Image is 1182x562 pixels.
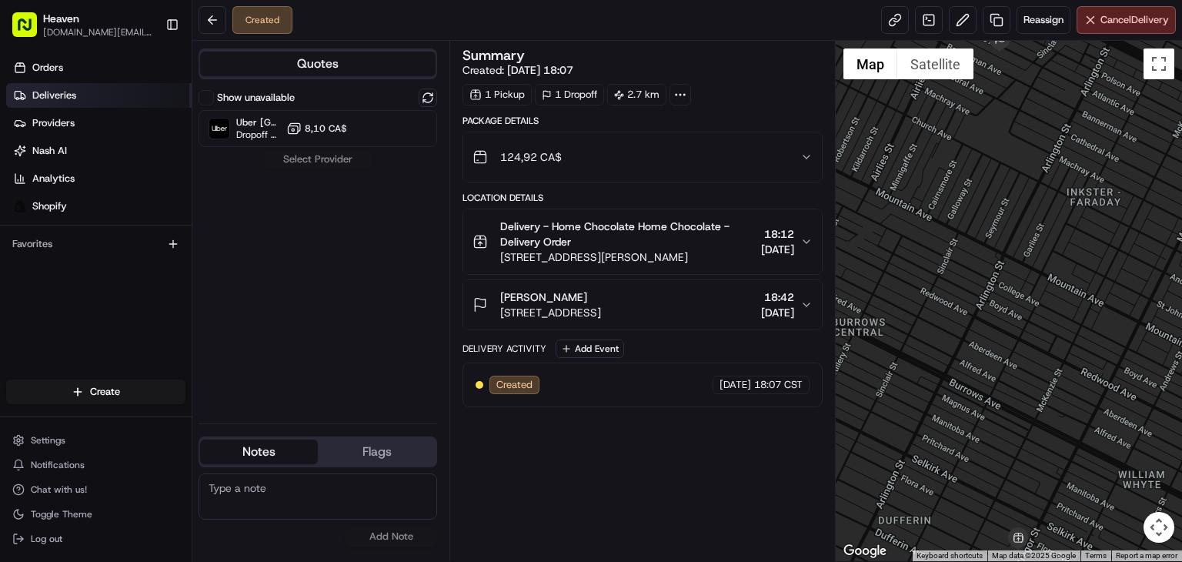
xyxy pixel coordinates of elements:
[31,239,43,251] img: 1736555255976-a54dd68f-1ca7-489b-9aae-adbdc363a1c4
[500,289,587,305] span: [PERSON_NAME]
[40,99,254,115] input: Clear
[31,508,92,520] span: Toggle Theme
[754,378,803,392] span: 18:07 CST
[496,378,533,392] span: Created
[1085,551,1107,560] a: Terms (opens in new tab)
[1017,6,1070,34] button: Reassign
[109,380,186,393] a: Powered byPylon
[15,223,40,248] img: Brigitte Vinadas
[262,151,280,169] button: Start new chat
[136,238,170,250] span: 10 авг.
[6,83,192,108] a: Deliveries
[761,289,794,305] span: 18:42
[31,459,85,471] span: Notifications
[69,146,252,162] div: Start new chat
[1077,6,1176,34] button: CancelDelivery
[462,192,823,204] div: Location Details
[1023,13,1063,27] span: Reassign
[167,279,172,292] span: •
[124,337,253,365] a: 💻API Documentation
[556,340,624,358] button: Add Event
[48,279,164,292] span: Wisdom [PERSON_NAME]
[32,61,63,75] span: Orders
[500,305,601,320] span: [STREET_ADDRESS]
[175,279,213,292] span: 26 июн.
[32,144,67,158] span: Nash AI
[463,209,822,274] button: Delivery - Home Chocolate Home Chocolate - Delivery Order[STREET_ADDRESS][PERSON_NAME]18:12[DATE]
[500,249,755,265] span: [STREET_ADDRESS][PERSON_NAME]
[31,434,65,447] span: Settings
[43,11,79,26] button: Heaven
[535,84,604,105] div: 1 Dropoff
[239,196,280,215] button: See all
[843,49,897,79] button: Show street map
[31,483,87,496] span: Chat with us!
[6,528,185,550] button: Log out
[840,541,890,561] a: Open this area in Google Maps (opens a new window)
[153,381,186,393] span: Pylon
[992,551,1076,560] span: Map data ©2025 Google
[6,111,192,135] a: Providers
[917,550,983,561] button: Keyboard shortcuts
[6,139,192,163] a: Nash AI
[761,305,794,320] span: [DATE]
[6,194,192,219] a: Shopify
[897,49,973,79] button: Show satellite imagery
[462,62,573,78] span: Created:
[462,49,525,62] h3: Summary
[507,63,573,77] span: [DATE] 18:07
[32,89,76,102] span: Deliveries
[462,84,532,105] div: 1 Pickup
[1100,13,1169,27] span: Cancel Delivery
[761,226,794,242] span: 18:12
[15,345,28,357] div: 📗
[32,146,60,174] img: 9188753566659_6852d8bf1fb38e338040_72.png
[90,385,120,399] span: Create
[1144,512,1174,543] button: Map camera controls
[14,200,26,212] img: Shopify logo
[500,149,562,165] span: 124,92 CA$
[1144,49,1174,79] button: Toggle fullscreen view
[463,280,822,330] button: [PERSON_NAME][STREET_ADDRESS]18:42[DATE]
[6,6,159,43] button: Heaven[DOMAIN_NAME][EMAIL_ADDRESS][DOMAIN_NAME]
[6,479,185,500] button: Chat with us!
[462,343,546,355] div: Delivery Activity
[500,219,755,249] span: Delivery - Home Chocolate Home Chocolate - Delivery Order
[200,52,436,76] button: Quotes
[145,343,247,359] span: API Documentation
[6,232,185,256] div: Favorites
[15,199,103,212] div: Past conversations
[6,454,185,476] button: Notifications
[6,166,192,191] a: Analytics
[6,380,185,404] button: Create
[32,199,67,213] span: Shopify
[761,242,794,257] span: [DATE]
[209,119,229,139] img: Uber Canada
[31,533,62,545] span: Log out
[305,122,347,135] span: 8,10 CA$
[463,132,822,182] button: 124,92 CA$
[9,337,124,365] a: 📗Knowledge Base
[6,430,185,451] button: Settings
[128,238,133,250] span: •
[15,15,46,45] img: Nash
[6,55,192,80] a: Orders
[15,265,40,295] img: Wisdom Oko
[43,26,153,38] button: [DOMAIN_NAME][EMAIL_ADDRESS][DOMAIN_NAME]
[217,91,295,105] label: Show unavailable
[130,345,142,357] div: 💻
[15,146,43,174] img: 1736555255976-a54dd68f-1ca7-489b-9aae-adbdc363a1c4
[69,162,212,174] div: We're available if you need us!
[318,440,436,464] button: Flags
[31,280,43,293] img: 1736555255976-a54dd68f-1ca7-489b-9aae-adbdc363a1c4
[31,343,118,359] span: Knowledge Base
[286,121,347,136] button: 8,10 CA$
[15,61,280,85] p: Welcome 👋
[236,116,280,129] span: Uber [GEOGRAPHIC_DATA]
[32,116,75,130] span: Providers
[236,129,280,141] span: Dropoff ETA 19 minutes
[48,238,125,250] span: [PERSON_NAME]
[720,378,751,392] span: [DATE]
